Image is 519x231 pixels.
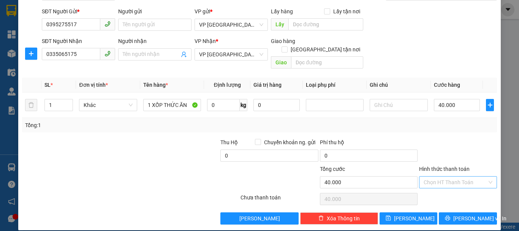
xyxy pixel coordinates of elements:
[320,138,418,150] div: Phí thu hộ
[79,82,108,88] span: Đơn vị tính
[239,214,280,223] span: [PERSON_NAME]
[370,99,427,111] input: Ghi Chú
[84,99,132,111] span: Khác
[271,38,295,44] span: Giao hàng
[271,56,291,69] span: Giao
[288,45,363,54] span: [GEOGRAPHIC_DATA] tận nơi
[253,99,300,111] input: 0
[394,214,435,223] span: [PERSON_NAME]
[288,18,363,30] input: Dọc đường
[367,78,430,92] th: Ghi chú
[104,21,111,27] span: phone
[434,82,460,88] span: Cước hàng
[214,82,241,88] span: Định lượng
[386,215,391,221] span: save
[25,51,37,57] span: plus
[25,99,37,111] button: delete
[330,7,363,16] span: Lấy tận nơi
[42,7,115,16] div: SĐT Người Gửi
[320,166,345,172] span: Tổng cước
[199,19,263,30] span: VP Bình Lộc
[56,19,302,28] li: Cổ Đạm, xã [GEOGRAPHIC_DATA], [GEOGRAPHIC_DATA]
[419,166,470,172] label: Hình thức thanh toán
[25,48,37,60] button: plus
[240,99,247,111] span: kg
[220,212,298,225] button: [PERSON_NAME]
[261,138,318,147] span: Chuyển khoản ng. gửi
[380,212,438,225] button: save[PERSON_NAME]
[271,18,288,30] span: Lấy
[327,214,360,223] span: Xóa Thông tin
[143,99,201,111] input: VD: Bàn, Ghế
[118,37,191,45] div: Người nhận
[42,37,115,45] div: SĐT Người Nhận
[118,7,191,16] div: Người gửi
[300,212,378,225] button: deleteXóa Thông tin
[445,215,450,221] span: printer
[318,215,324,221] span: delete
[44,82,51,88] span: SL
[104,51,111,57] span: phone
[253,82,282,88] span: Giá trị hàng
[25,121,201,129] div: Tổng: 1
[195,7,268,16] div: VP gửi
[271,8,293,14] span: Lấy hàng
[240,193,319,207] div: Chưa thanh toán
[453,214,506,223] span: [PERSON_NAME] và In
[199,49,263,60] span: VP Mỹ Đình
[143,82,168,88] span: Tên hàng
[56,28,302,38] li: Hotline: 1900252555
[195,38,216,44] span: VP Nhận
[181,51,187,57] span: user-add
[220,139,238,145] span: Thu Hộ
[439,212,497,225] button: printer[PERSON_NAME] và In
[486,102,494,108] span: plus
[303,78,367,92] th: Loại phụ phí
[486,99,494,111] button: plus
[291,56,363,69] input: Dọc đường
